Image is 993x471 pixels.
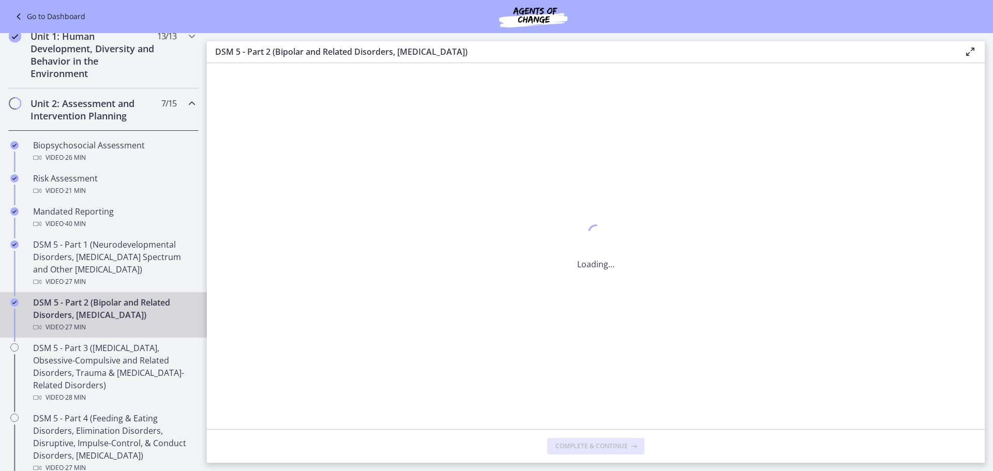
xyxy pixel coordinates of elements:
span: · 27 min [64,321,86,333]
div: 1 [577,222,614,246]
span: · 27 min [64,276,86,288]
span: · 40 min [64,218,86,230]
h3: DSM 5 - Part 2 (Bipolar and Related Disorders, [MEDICAL_DATA]) [215,45,947,58]
div: DSM 5 - Part 3 ([MEDICAL_DATA], Obsessive-Compulsive and Related Disorders, Trauma & [MEDICAL_DAT... [33,342,194,404]
span: · 21 min [64,185,86,197]
p: Loading... [577,258,614,270]
div: DSM 5 - Part 1 (Neurodevelopmental Disorders, [MEDICAL_DATA] Spectrum and Other [MEDICAL_DATA]) [33,238,194,288]
div: Video [33,276,194,288]
span: 13 / 13 [157,30,176,42]
div: Video [33,151,194,164]
h2: Unit 1: Human Development, Diversity and Behavior in the Environment [31,30,157,80]
i: Completed [10,298,19,307]
i: Completed [10,141,19,149]
i: Completed [9,30,21,42]
div: Biopsychosocial Assessment [33,139,194,164]
span: 7 / 15 [161,97,176,110]
i: Completed [10,174,19,183]
div: Video [33,321,194,333]
div: Video [33,185,194,197]
a: Go to Dashboard [12,10,85,23]
div: Mandated Reporting [33,205,194,230]
button: Complete & continue [547,438,644,454]
img: Agents of Change [471,4,595,29]
span: · 26 min [64,151,86,164]
span: Complete & continue [555,442,628,450]
i: Completed [10,207,19,216]
span: · 28 min [64,391,86,404]
div: Video [33,391,194,404]
i: Completed [10,240,19,249]
h2: Unit 2: Assessment and Intervention Planning [31,97,157,122]
div: Video [33,218,194,230]
div: DSM 5 - Part 2 (Bipolar and Related Disorders, [MEDICAL_DATA]) [33,296,194,333]
div: Risk Assessment [33,172,194,197]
